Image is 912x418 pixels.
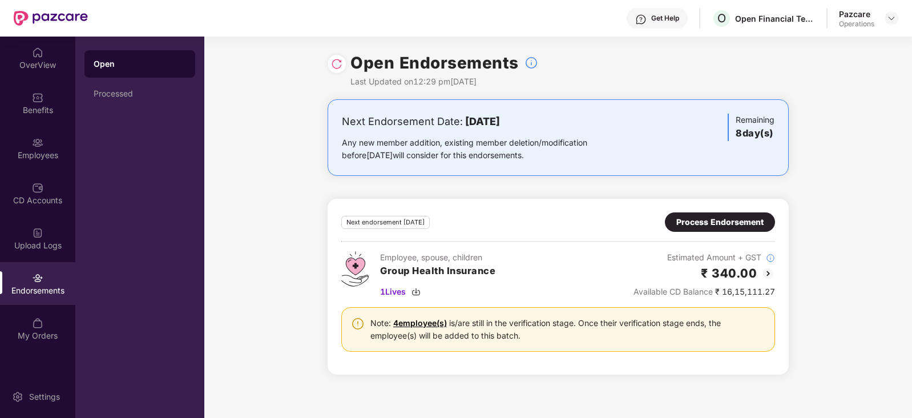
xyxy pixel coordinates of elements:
[736,126,774,141] h3: 8 day(s)
[839,19,874,29] div: Operations
[735,13,815,24] div: Open Financial Technologies Private Limited
[380,251,495,264] div: Employee, spouse, children
[524,56,538,70] img: svg+xml;base64,PHN2ZyBpZD0iSW5mb18tXzMyeDMyIiBkYXRhLW5hbWU9IkluZm8gLSAzMngzMiIgeG1sbnM9Imh0dHA6Ly...
[26,391,63,403] div: Settings
[887,14,896,23] img: svg+xml;base64,PHN2ZyBpZD0iRHJvcGRvd24tMzJ4MzIiIHhtbG5zPSJodHRwOi8vd3d3LnczLm9yZy8yMDAwL3N2ZyIgd2...
[32,137,43,148] img: svg+xml;base64,PHN2ZyBpZD0iRW1wbG95ZWVzIiB4bWxucz0iaHR0cDovL3d3dy53My5vcmcvMjAwMC9zdmciIHdpZHRoPS...
[633,287,713,296] span: Available CD Balance
[341,251,369,287] img: svg+xml;base64,PHN2ZyB4bWxucz0iaHR0cDovL3d3dy53My5vcmcvMjAwMC9zdmciIHdpZHRoPSI0Ny43MTQiIGhlaWdodD...
[393,318,447,328] a: 4 employee(s)
[633,251,775,264] div: Estimated Amount + GST
[351,317,365,331] img: svg+xml;base64,PHN2ZyBpZD0iV2FybmluZ18tXzI0eDI0IiBkYXRhLW5hbWU9Ildhcm5pbmcgLSAyNHgyNCIgeG1sbnM9Im...
[633,286,775,298] div: ₹ 16,15,111.27
[465,115,500,127] b: [DATE]
[94,89,186,98] div: Processed
[14,11,88,26] img: New Pazcare Logo
[701,264,757,283] h2: ₹ 340.00
[342,114,623,130] div: Next Endorsement Date:
[728,114,774,141] div: Remaining
[766,254,775,263] img: svg+xml;base64,PHN2ZyBpZD0iSW5mb18tXzMyeDMyIiBkYXRhLW5hbWU9IkluZm8gLSAzMngzMiIgeG1sbnM9Imh0dHA6Ly...
[350,50,519,75] h1: Open Endorsements
[342,136,623,162] div: Any new member addition, existing member deletion/modification before [DATE] will consider for th...
[32,47,43,58] img: svg+xml;base64,PHN2ZyBpZD0iSG9tZSIgeG1sbnM9Imh0dHA6Ly93d3cudzMub3JnLzIwMDAvc3ZnIiB3aWR0aD0iMjAiIG...
[12,391,23,403] img: svg+xml;base64,PHN2ZyBpZD0iU2V0dGluZy0yMHgyMCIgeG1sbnM9Imh0dHA6Ly93d3cudzMub3JnLzIwMDAvc3ZnIiB3aW...
[341,216,430,229] div: Next endorsement [DATE]
[32,182,43,194] img: svg+xml;base64,PHN2ZyBpZD0iQ0RfQWNjb3VudHMiIGRhdGEtbmFtZT0iQ0QgQWNjb3VudHMiIHhtbG5zPSJodHRwOi8vd3...
[380,264,495,279] h3: Group Health Insurance
[32,272,43,284] img: svg+xml;base64,PHN2ZyBpZD0iRW5kb3JzZW1lbnRzIiB4bWxucz0iaHR0cDovL3d3dy53My5vcmcvMjAwMC9zdmciIHdpZH...
[676,216,764,228] div: Process Endorsement
[411,287,421,296] img: svg+xml;base64,PHN2ZyBpZD0iRG93bmxvYWQtMzJ4MzIiIHhtbG5zPSJodHRwOi8vd3d3LnczLm9yZy8yMDAwL3N2ZyIgd2...
[370,317,765,342] div: Note: is/are still in the verification stage. Once their verification stage ends, the employee(s)...
[331,58,342,70] img: svg+xml;base64,PHN2ZyBpZD0iUmVsb2FkLTMyeDMyIiB4bWxucz0iaHR0cDovL3d3dy53My5vcmcvMjAwMC9zdmciIHdpZH...
[651,14,679,23] div: Get Help
[635,14,647,25] img: svg+xml;base64,PHN2ZyBpZD0iSGVscC0zMngzMiIgeG1sbnM9Imh0dHA6Ly93d3cudzMub3JnLzIwMDAvc3ZnIiB3aWR0aD...
[761,267,775,280] img: svg+xml;base64,PHN2ZyBpZD0iQmFjay0yMHgyMCIgeG1sbnM9Imh0dHA6Ly93d3cudzMub3JnLzIwMDAvc3ZnIiB3aWR0aD...
[380,286,406,298] span: 1 Lives
[94,58,186,70] div: Open
[839,9,874,19] div: Pazcare
[350,75,538,88] div: Last Updated on 12:29 pm[DATE]
[32,317,43,329] img: svg+xml;base64,PHN2ZyBpZD0iTXlfT3JkZXJzIiBkYXRhLW5hbWU9Ik15IE9yZGVycyIgeG1sbnM9Imh0dHA6Ly93d3cudz...
[717,11,726,25] span: O
[32,92,43,103] img: svg+xml;base64,PHN2ZyBpZD0iQmVuZWZpdHMiIHhtbG5zPSJodHRwOi8vd3d3LnczLm9yZy8yMDAwL3N2ZyIgd2lkdGg9Ij...
[32,227,43,239] img: svg+xml;base64,PHN2ZyBpZD0iVXBsb2FkX0xvZ3MiIGRhdGEtbmFtZT0iVXBsb2FkIExvZ3MiIHhtbG5zPSJodHRwOi8vd3...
